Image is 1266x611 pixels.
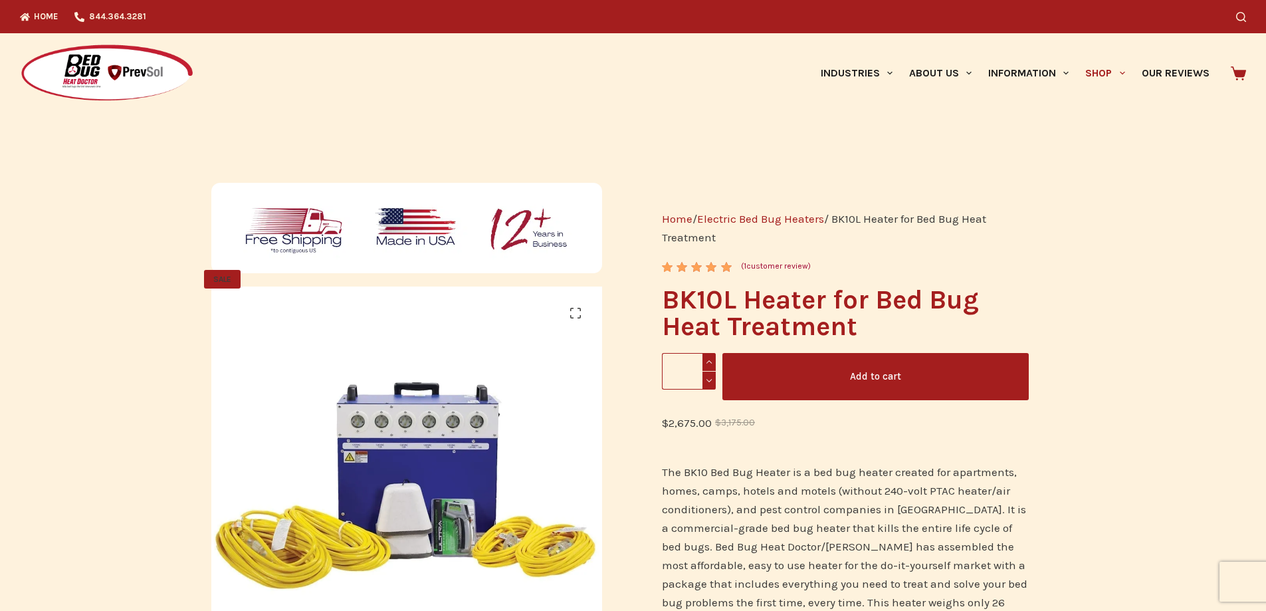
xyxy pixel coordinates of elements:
[900,33,980,113] a: About Us
[204,270,241,289] span: SALE
[1236,12,1246,22] button: Search
[812,33,900,113] a: Industries
[562,300,589,326] a: View full-screen image gallery
[722,353,1029,400] button: Add to cart
[1133,33,1217,113] a: Our Reviews
[602,444,994,457] a: Compare the BK10 package to ePro600 Electric Heat Package, complete with cables, fan, sprinkler c...
[812,33,1217,113] nav: Primary
[20,44,194,103] img: Prevsol/Bed Bug Heat Doctor
[980,33,1077,113] a: Information
[662,287,1028,340] h1: BK10L Heater for Bed Bug Heat Treatment
[744,261,746,271] span: 1
[662,353,716,390] input: Product quantity
[662,212,692,225] a: Home
[741,260,811,273] a: (1customer review)
[1077,33,1133,113] a: Shop
[662,416,712,429] bdi: 2,675.00
[211,475,603,488] a: BK10 bed bug heater for purchase
[662,262,671,283] span: 1
[662,209,1028,247] nav: Breadcrumb
[697,212,824,225] a: Electric Bed Bug Heaters
[662,416,669,429] span: $
[662,262,733,272] div: Rated 5.00 out of 5
[662,262,733,333] span: Rated out of 5 based on customer rating
[715,418,755,428] bdi: 3,175.00
[715,418,721,428] span: $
